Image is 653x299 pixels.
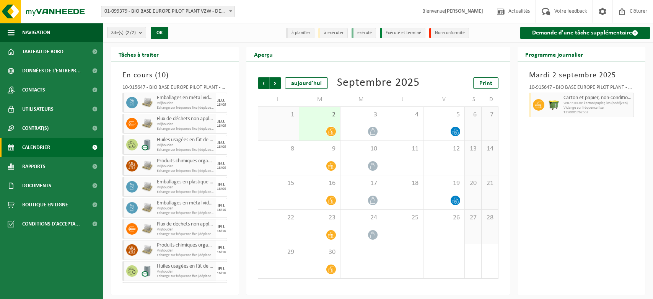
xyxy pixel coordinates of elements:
span: Produits chimiques organiques, non dangereux en petit emballage [157,158,214,164]
div: JEU. [217,162,225,166]
div: 10-915647 - BIO BASE EUROPE PILOT PLANT - DESTELDONK [529,85,634,93]
span: Navigation [22,23,50,42]
span: Précédent [258,77,269,89]
div: 16/10 [217,271,226,275]
span: 29 [262,248,295,257]
span: 19 [427,179,461,188]
span: T250001762562 [563,110,632,115]
span: Vrijhouden [157,101,214,106]
span: Vrijhouden [157,248,214,253]
span: 15 [262,179,295,188]
span: 25 [386,214,419,222]
img: LP-PA-00000-WDN-11 [142,118,153,129]
span: WB-1100-HP karton/papier, los (bedrijven) [563,101,632,106]
div: 16/10 [217,208,226,212]
div: 18/09 [217,103,226,107]
iframe: chat widget [4,282,128,299]
span: Site(s) [111,27,136,39]
span: Echange sur fréquence fixe (déplacement exclu) [157,211,214,216]
span: Vrijhouden [157,206,214,211]
td: D [482,93,498,106]
div: 18/09 [217,124,226,128]
span: Flux de déchets non applicable [157,221,214,227]
li: Non-conformité [429,28,469,38]
td: J [382,93,423,106]
span: Vrijhouden [157,143,214,148]
span: Print [479,80,492,87]
span: 20 [469,179,477,188]
a: Print [473,77,498,89]
td: S [465,93,482,106]
img: LP-PA-00000-WDN-11 [142,160,153,172]
span: 23 [303,214,336,222]
div: 16/10 [217,229,226,233]
h2: Programme journalier [518,47,591,62]
h2: Aperçu [246,47,280,62]
span: Contrat(s) [22,119,49,138]
span: 11 [386,145,419,153]
count: (2/2) [125,30,136,35]
div: 18/09 [217,187,226,191]
span: 12 [427,145,461,153]
span: 4 [386,111,419,119]
h2: Tâches à traiter [111,47,166,62]
span: 13 [469,145,477,153]
span: Echange sur fréquence fixe (déplacement exclu) [157,253,214,258]
img: WB-1100-HPE-GN-50 [548,99,560,111]
span: Vrijhouden [157,270,214,274]
span: Echange sur fréquence fixe (déplacement exclu) [157,274,214,279]
strong: [PERSON_NAME] [445,8,483,14]
span: 5 [427,111,461,119]
span: 2 [303,111,336,119]
li: Exécuté et terminé [380,28,425,38]
div: JEU. [217,204,225,208]
img: LP-PA-00000-WDN-11 [142,202,153,214]
li: à planifier [286,28,314,38]
span: 9 [303,145,336,153]
span: Conditions d'accepta... [22,214,80,234]
span: 26 [427,214,461,222]
button: Site(s)(2/2) [107,27,146,38]
span: 14 [485,145,494,153]
span: 30 [303,248,336,257]
span: Emballages en plastique vides souillés par des substances oxydants (comburant) [157,179,214,185]
img: LP-PA-00000-WDN-11 [142,97,153,108]
span: Echange sur fréquence fixe (déplacement exclu) [157,169,214,173]
span: Vidange sur fréquence fixe [563,106,632,110]
span: Echange sur fréquence fixe (déplacement exclu) [157,232,214,237]
span: Emballages en métal vides souillés par des substances dangereuses [157,95,214,101]
div: JEU. [217,225,225,229]
span: 28 [485,214,494,222]
span: 24 [344,214,378,222]
span: 1 [262,111,295,119]
div: aujourd'hui [285,77,328,89]
span: Suivant [270,77,281,89]
td: V [423,93,465,106]
img: LP-PA-00000-WDN-11 [142,244,153,256]
span: 17 [344,179,378,188]
span: Flux de déchets non applicable [157,116,214,122]
span: Vrijhouden [157,185,214,190]
span: 6 [469,111,477,119]
div: JEU. [217,98,225,103]
span: Contacts [22,80,45,100]
span: Produits chimiques organiques, non dangereux en petit emballage [157,242,214,248]
span: Carton et papier, non-conditionné (industriel) [563,95,632,101]
span: 3 [344,111,378,119]
div: Septembre 2025 [337,77,420,89]
div: JEU. [217,183,225,187]
td: M [340,93,382,106]
img: LP-PA-00000-WDN-11 [142,181,153,193]
span: Rapports [22,157,46,176]
div: 10-915647 - BIO BASE EUROPE PILOT PLANT - DESTELDONK [122,85,227,93]
img: LP-PA-00000-WDN-11 [142,223,153,235]
span: 21 [485,179,494,188]
span: 01-099379 - BIO BASE EUROPE PILOT PLANT VZW - DESTELDONK [101,6,235,17]
span: Echange sur fréquence fixe (déplacement exclu) [157,127,214,131]
div: JEU. [217,246,225,250]
img: LP-LD-00200-CU [142,139,153,150]
span: Echange sur fréquence fixe (déplacement exclu) [157,106,214,110]
li: exécuté [352,28,376,38]
span: 22 [262,214,295,222]
li: à exécuter [318,28,348,38]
